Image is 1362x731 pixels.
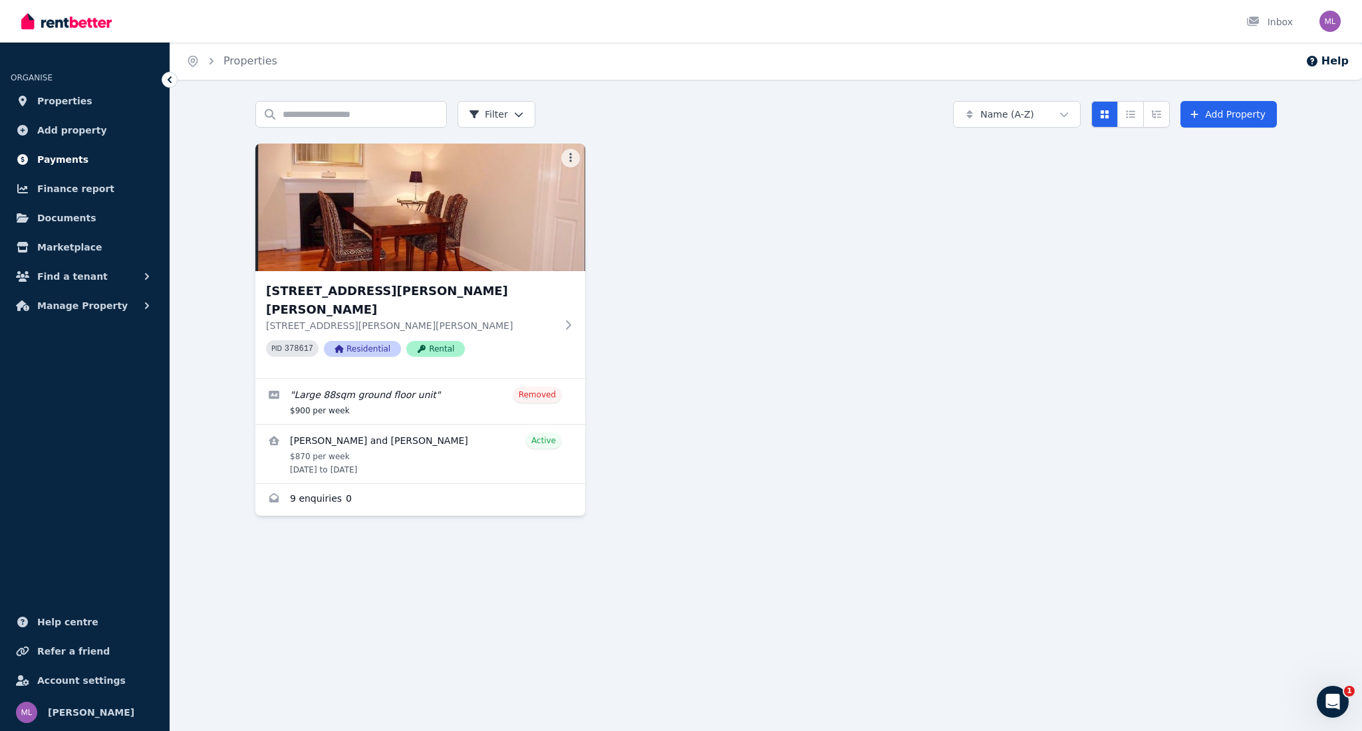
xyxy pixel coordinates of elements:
span: Account settings [37,673,126,688]
img: 4/5 Manion Ave, Rose Bay [255,144,585,271]
a: Properties [11,88,159,114]
div: View options [1091,101,1170,128]
button: More options [561,149,580,167]
span: Name (A-Z) [980,108,1034,121]
span: Filter [469,108,508,121]
button: Card view [1091,101,1118,128]
img: RentBetter [21,11,112,31]
span: Payments [37,152,88,167]
span: Residential [324,341,401,357]
span: Rental [406,341,465,357]
a: Help centre [11,609,159,635]
a: Properties [223,54,277,67]
a: Add Property [1180,101,1277,128]
a: Marketplace [11,234,159,261]
nav: Breadcrumb [170,43,293,80]
a: View details for Joshua Connor McCallion and Alicia Williams [255,425,585,483]
code: 378617 [285,344,313,354]
a: Documents [11,205,159,231]
button: Compact list view [1117,101,1144,128]
p: [STREET_ADDRESS][PERSON_NAME][PERSON_NAME] [266,319,556,332]
h3: [STREET_ADDRESS][PERSON_NAME][PERSON_NAME] [266,282,556,319]
span: Add property [37,122,107,138]
button: Manage Property [11,292,159,319]
span: Refer a friend [37,643,110,659]
button: Help [1305,53,1349,69]
iframe: Intercom live chat [1317,686,1349,718]
span: Marketplace [37,239,102,255]
img: Michael Lissing [1319,11,1341,32]
span: Documents [37,210,96,226]
button: Find a tenant [11,263,159,290]
div: Inbox [1246,15,1293,29]
a: Edit listing: Large 88sqm ground floor unit [255,379,585,424]
span: Help centre [37,614,98,630]
a: Account settings [11,667,159,694]
button: Filter [458,101,535,128]
img: Michael Lissing [16,702,37,723]
a: Finance report [11,175,159,202]
a: Payments [11,146,159,173]
span: ORGANISE [11,73,53,82]
a: 4/5 Manion Ave, Rose Bay[STREET_ADDRESS][PERSON_NAME][PERSON_NAME][STREET_ADDRESS][PERSON_NAME][P... [255,144,585,378]
a: Add property [11,117,159,144]
a: Refer a friend [11,638,159,665]
span: Finance report [37,181,114,197]
span: Properties [37,93,92,109]
span: Manage Property [37,298,128,314]
span: Find a tenant [37,268,108,284]
small: PID [271,345,282,352]
span: 1 [1344,686,1355,696]
span: [PERSON_NAME] [48,704,134,720]
button: Name (A-Z) [953,101,1081,128]
a: Enquiries for 4/5 Manion Ave, Rose Bay [255,484,585,516]
button: Expanded list view [1143,101,1170,128]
